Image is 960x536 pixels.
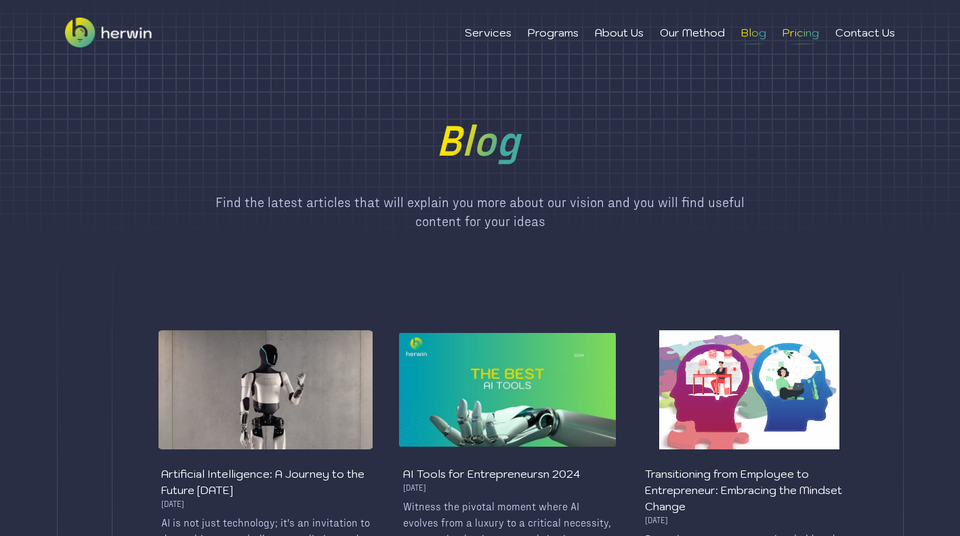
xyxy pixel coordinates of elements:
[465,24,512,41] li: Services
[161,466,371,498] div: Artificial Intelligence: A Journey to the Future [DATE]
[835,24,895,41] li: Contact Us
[645,514,668,525] div: [DATE]
[528,24,579,41] li: Programs
[399,330,616,449] img: article photo
[403,482,426,493] div: [DATE]
[595,24,644,41] li: About Us
[436,106,525,171] h1: Blog
[157,330,374,449] img: article photo
[641,330,858,449] img: article photo
[660,24,725,41] li: Our Method
[403,466,580,482] div: AI Tools for Entrepreneursn 2024
[741,24,766,41] li: Blog
[782,24,819,41] li: Pricing
[161,498,184,509] div: [DATE]
[645,466,854,514] div: Transitioning from Employee to Entrepreneur: Embracing the Mindset Change
[201,192,759,230] div: Find the latest articles that will explain you more about our vision and you will find useful con...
